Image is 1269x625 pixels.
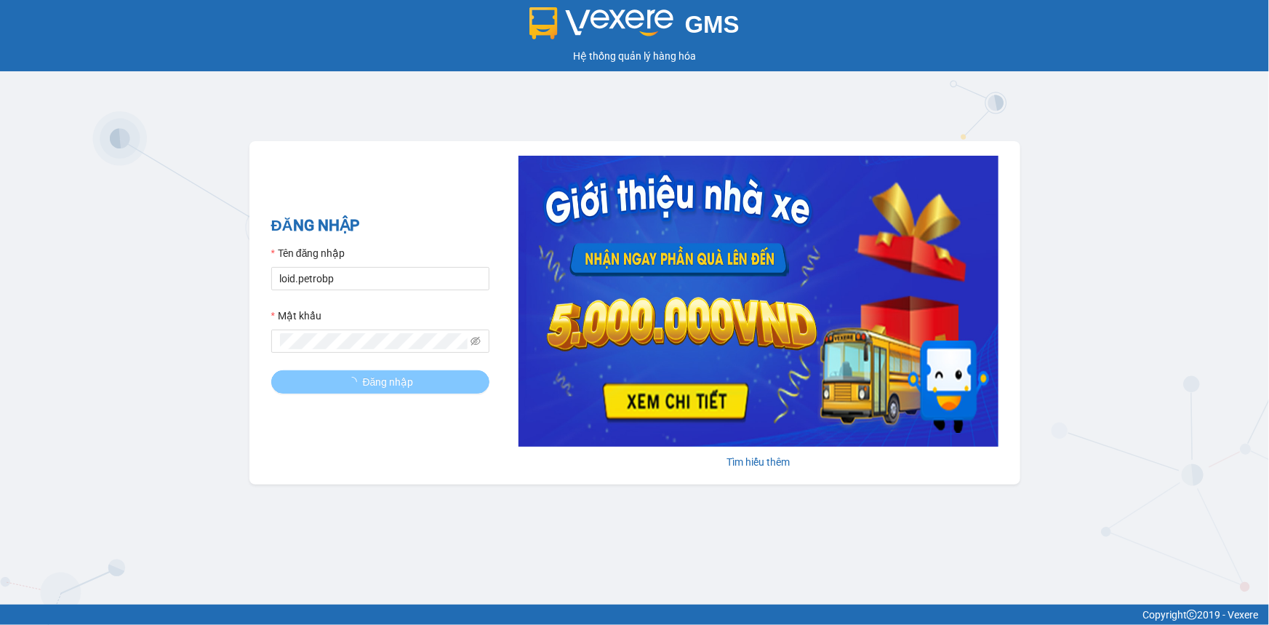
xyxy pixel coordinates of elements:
[280,333,468,349] input: Mật khẩu
[529,7,673,39] img: logo 2
[271,308,321,324] label: Mật khẩu
[271,245,345,261] label: Tên đăng nhập
[685,11,740,38] span: GMS
[271,370,489,394] button: Đăng nhập
[519,156,998,447] img: banner-0
[271,214,489,238] h2: ĐĂNG NHẬP
[363,374,414,390] span: Đăng nhập
[347,377,363,387] span: loading
[271,267,489,290] input: Tên đăng nhập
[471,336,481,346] span: eye-invisible
[11,607,1258,623] div: Copyright 2019 - Vexere
[529,22,740,33] a: GMS
[519,454,998,470] div: Tìm hiểu thêm
[4,48,1265,64] div: Hệ thống quản lý hàng hóa
[1187,610,1197,620] span: copyright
